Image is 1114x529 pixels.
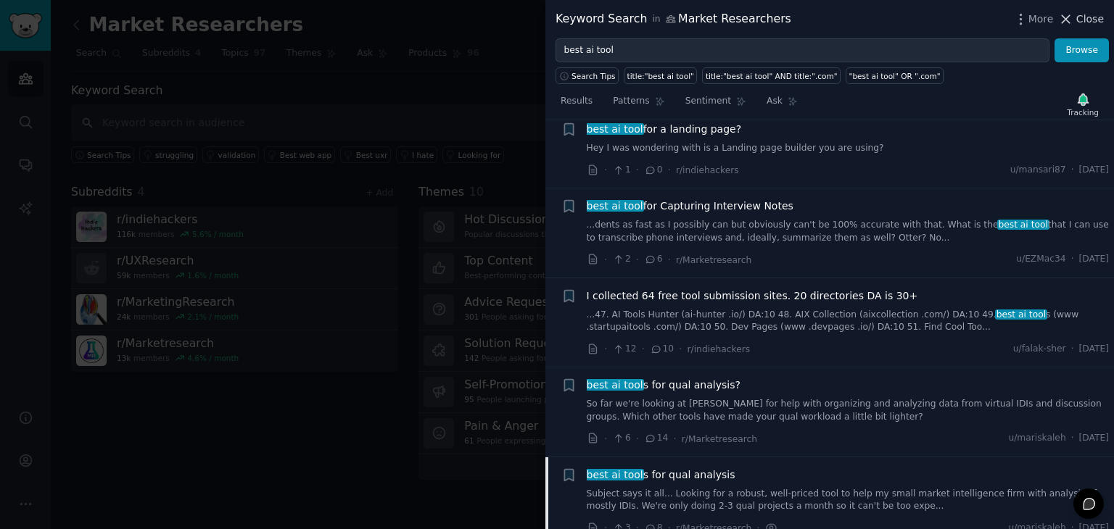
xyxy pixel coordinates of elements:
span: Close [1076,12,1104,27]
span: 6 [644,253,662,266]
span: best ai tool [585,469,645,480]
span: best ai tool [585,379,645,391]
a: title:"best ai tool" [624,67,697,84]
span: · [636,252,639,267]
span: · [679,341,682,357]
span: Search Tips [572,71,616,81]
span: · [636,431,639,446]
a: Hey I was wondering with is a Landing page builder you are using? [587,142,1110,155]
a: title:"best ai tool" AND title:".com" [702,67,841,84]
span: · [668,162,671,178]
input: Try a keyword related to your business [556,38,1049,63]
span: · [636,162,639,178]
span: best ai tool [585,123,645,135]
span: [DATE] [1079,432,1109,445]
span: Results [561,95,593,108]
span: u/EZMac34 [1016,253,1065,266]
button: More [1013,12,1054,27]
a: Results [556,90,598,120]
a: Subject says it all... Looking for a robust, well-priced tool to help my small market intelligenc... [587,488,1110,513]
span: · [673,431,676,446]
span: 14 [644,432,668,445]
span: · [668,252,671,267]
span: u/mansari87 [1010,164,1066,177]
span: · [604,252,607,267]
span: [DATE] [1079,253,1109,266]
button: Search Tips [556,67,619,84]
a: best ai tools for qual analysis [587,467,735,483]
span: r/Marketresearch [676,255,751,265]
span: Ask [767,95,783,108]
span: 0 [644,164,662,177]
a: Patterns [608,90,669,120]
span: Sentiment [685,95,731,108]
span: [DATE] [1079,164,1109,177]
span: r/indiehackers [676,165,739,175]
a: So far we're looking at [PERSON_NAME] for help with organizing and analyzing data from virtual ID... [587,398,1110,423]
span: best ai tool [585,200,645,212]
span: best ai tool [997,220,1049,230]
div: "best ai tool" OR ".com" [849,71,941,81]
span: 12 [612,343,636,356]
a: Sentiment [680,90,751,120]
div: title:"best ai tool" AND title:".com" [706,71,838,81]
span: · [604,341,607,357]
button: Tracking [1062,89,1104,120]
a: Ask [762,90,803,120]
span: · [604,431,607,446]
a: best ai toolfor Capturing Interview Notes [587,199,793,214]
span: 2 [612,253,630,266]
a: "best ai tool" OR ".com" [846,67,944,84]
span: r/indiehackers [688,344,751,354]
span: for Capturing Interview Notes [587,199,793,214]
span: for a landing page? [587,122,742,137]
span: · [1071,253,1074,266]
span: in [652,13,660,26]
span: More [1028,12,1054,27]
span: u/mariskaleh [1008,432,1065,445]
span: · [1071,164,1074,177]
span: 6 [612,432,630,445]
span: r/Marketresearch [682,434,757,444]
span: Patterns [613,95,649,108]
a: I collected 64 free tool submission sites. 20 directories DA is 30+ [587,288,918,304]
span: · [1071,343,1074,356]
div: Keyword Search Market Researchers [556,10,791,28]
span: s for qual analysis? [587,378,740,393]
span: [DATE] [1079,343,1109,356]
div: Tracking [1067,107,1099,117]
a: ...dents as fast as I possibly can but obviously can't be 100% accurate with that. What is thebes... [587,219,1110,244]
a: best ai toolfor a landing page? [587,122,742,137]
span: s for qual analysis [587,467,735,483]
span: · [604,162,607,178]
span: · [1071,432,1074,445]
div: title:"best ai tool" [627,71,694,81]
span: 10 [650,343,674,356]
a: best ai tools for qual analysis? [587,378,740,393]
span: best ai tool [995,309,1047,320]
span: u/falak-sher [1013,343,1066,356]
a: ...47. AI Tools Hunter (ai-hunter .io/) DA:10 48. AIX Collection (aixcollection .com/) DA:10 49.b... [587,309,1110,334]
span: · [642,341,645,357]
button: Browse [1055,38,1109,63]
span: 1 [612,164,630,177]
button: Close [1058,12,1104,27]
